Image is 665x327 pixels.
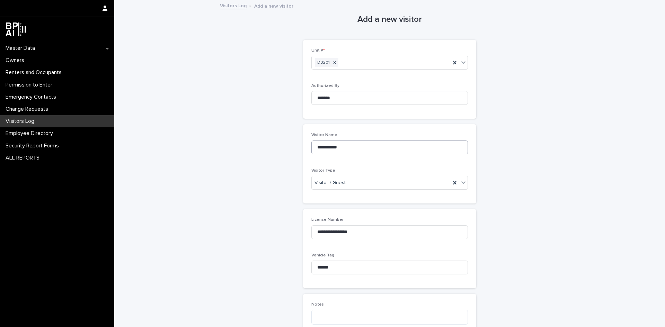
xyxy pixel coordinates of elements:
p: Permission to Enter [3,82,58,88]
p: Master Data [3,45,41,52]
img: dwgmcNfxSF6WIOOXiGgu [6,22,26,36]
p: Security Report Forms [3,143,64,149]
div: D0201 [315,58,331,67]
p: Change Requests [3,106,54,112]
span: Visitor Type [311,169,335,173]
p: Add a new visitor [254,2,293,9]
p: ALL REPORTS [3,155,45,161]
span: Vehicle Tag [311,253,334,257]
span: Visitor Name [311,133,337,137]
a: Visitors Log [220,1,247,9]
p: Emergency Contacts [3,94,62,100]
span: License Number [311,218,344,222]
h1: Add a new visitor [303,15,476,25]
span: Notes [311,302,324,307]
span: Unit # [311,48,325,53]
p: Owners [3,57,30,64]
span: Authorized By [311,84,339,88]
span: Visitor / Guest [314,179,346,187]
p: Visitors Log [3,118,40,125]
p: Employee Directory [3,130,59,137]
p: Renters and Occupants [3,69,67,76]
